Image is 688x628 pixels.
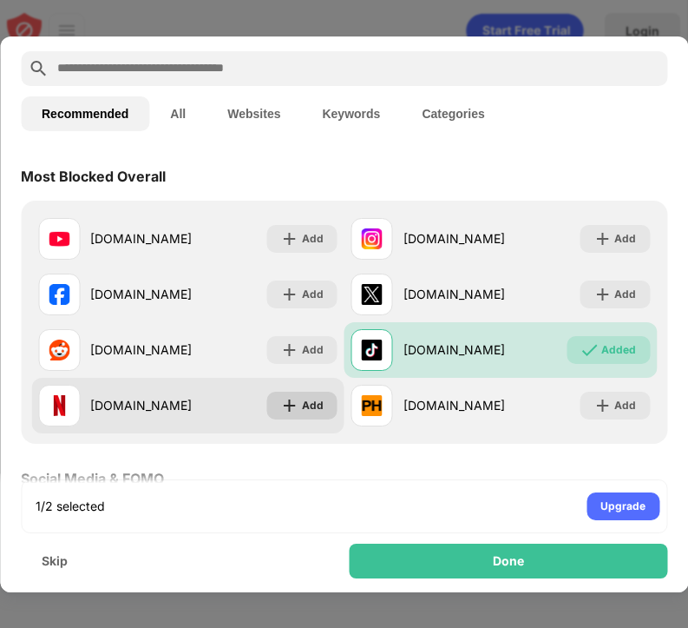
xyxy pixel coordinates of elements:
[302,341,324,359] div: Add
[601,341,636,359] div: Added
[49,228,69,249] img: favicons
[403,229,505,248] div: [DOMAIN_NAME]
[614,397,636,414] div: Add
[90,229,192,248] div: [DOMAIN_NAME]
[302,397,324,414] div: Add
[403,340,505,359] div: [DOMAIN_NAME]
[90,340,192,359] div: [DOMAIN_NAME]
[302,286,324,303] div: Add
[21,96,149,131] button: Recommended
[362,228,383,249] img: favicons
[42,554,68,568] div: Skip
[362,284,383,305] img: favicons
[614,286,636,303] div: Add
[36,498,105,515] div: 1/2 selected
[362,395,383,416] img: favicons
[362,340,383,360] img: favicons
[493,554,524,568] div: Done
[90,396,192,414] div: [DOMAIN_NAME]
[403,285,505,303] div: [DOMAIN_NAME]
[206,96,301,131] button: Websites
[21,168,166,185] div: Most Blocked Overall
[149,96,206,131] button: All
[600,498,645,515] div: Upgrade
[49,340,69,360] img: favicons
[90,285,192,303] div: [DOMAIN_NAME]
[28,58,49,79] img: search.svg
[403,396,505,414] div: [DOMAIN_NAME]
[301,96,401,131] button: Keywords
[49,395,69,416] img: favicons
[49,284,69,305] img: favicons
[302,230,324,248] div: Add
[401,96,505,131] button: Categories
[614,230,636,248] div: Add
